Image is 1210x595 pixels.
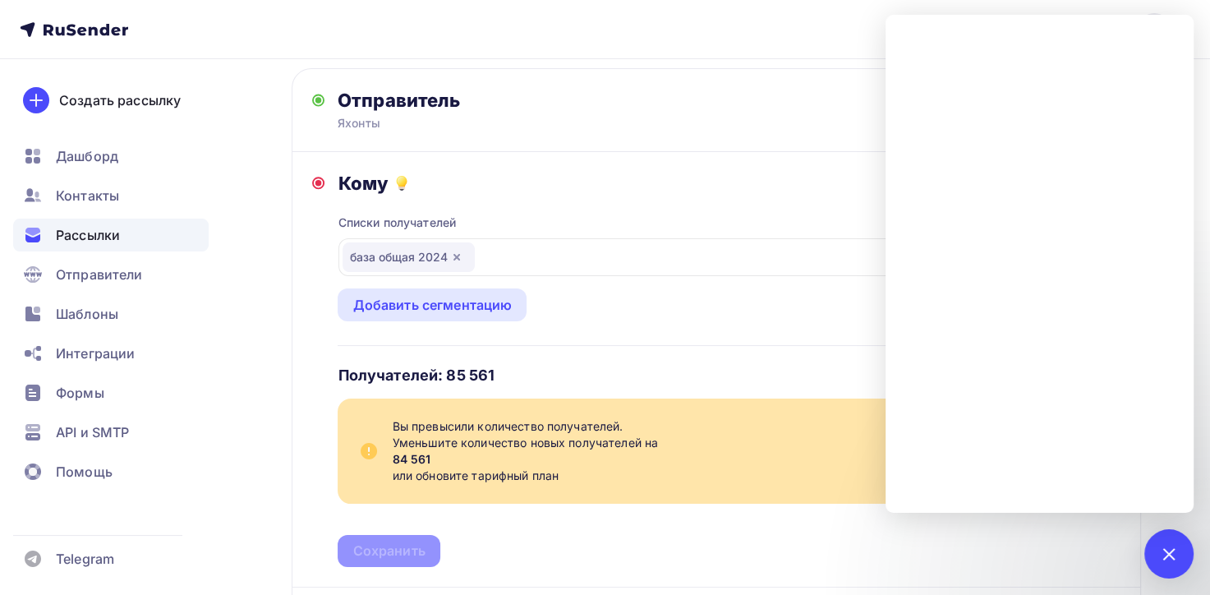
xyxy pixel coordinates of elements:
[56,422,129,442] span: API и SMTP
[392,418,976,435] span: Вы превысили количество получателей.
[56,186,119,205] span: Контакты
[338,89,693,112] div: Отправитель
[13,179,209,212] a: Контакты
[56,549,114,569] span: Telegram
[56,304,118,324] span: Шаблоны
[338,214,456,231] div: Списки получателей
[13,297,209,330] a: Шаблоны
[13,376,209,409] a: Формы
[338,238,1120,277] button: база общая 2024
[56,462,113,482] span: Помощь
[338,172,1120,195] div: Кому
[392,435,976,484] span: Уменьшите количество новых получателей на или обновите тарифный план
[343,242,475,272] div: база общая 2024
[13,258,209,291] a: Отправители
[13,219,209,251] a: Рассылки
[352,295,512,315] div: Добавить сегментацию
[56,146,118,166] span: Дашборд
[56,225,120,245] span: Рассылки
[56,344,135,363] span: Интеграции
[338,366,495,385] h4: Получателей: 85 561
[56,383,104,403] span: Формы
[59,90,181,110] div: Создать рассылку
[392,451,976,468] span: 84 561
[338,115,658,131] div: Яхонты
[13,140,209,173] a: Дашборд
[927,13,1190,46] a: [EMAIL_ADDRESS][DOMAIN_NAME]
[56,265,143,284] span: Отправители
